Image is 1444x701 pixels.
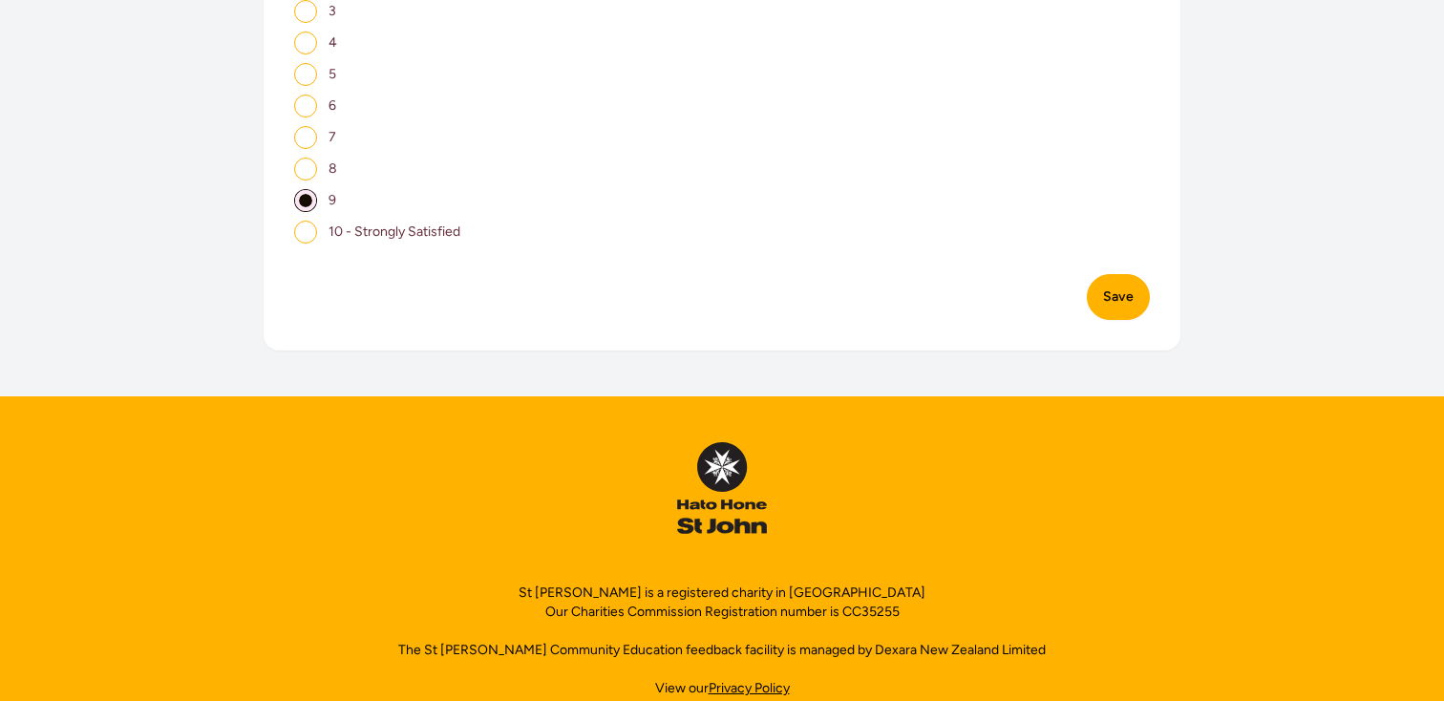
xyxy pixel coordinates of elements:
[398,641,1046,660] p: The St [PERSON_NAME] Community Education feedback facility is managed by Dexara New Zealand Limited
[294,63,317,86] input: 5
[294,189,317,212] input: 9
[519,584,925,622] p: St [PERSON_NAME] is a registered charity in [GEOGRAPHIC_DATA] Our Charities Commission Registrati...
[329,3,336,19] span: 3
[294,221,317,244] input: 10 - Strongly Satisfied
[329,223,460,240] span: 10 - Strongly Satisfied
[329,160,337,177] span: 8
[294,126,317,149] input: 7
[294,158,317,181] input: 8
[294,32,317,54] input: 4
[329,192,336,208] span: 9
[677,442,766,534] img: InPulse
[655,679,790,698] a: View ourPrivacy Policy
[329,34,337,51] span: 4
[709,680,790,696] span: Privacy Policy
[329,97,336,114] span: 6
[329,66,336,82] span: 5
[329,129,336,145] span: 7
[294,95,317,117] input: 6
[1087,274,1150,320] button: Save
